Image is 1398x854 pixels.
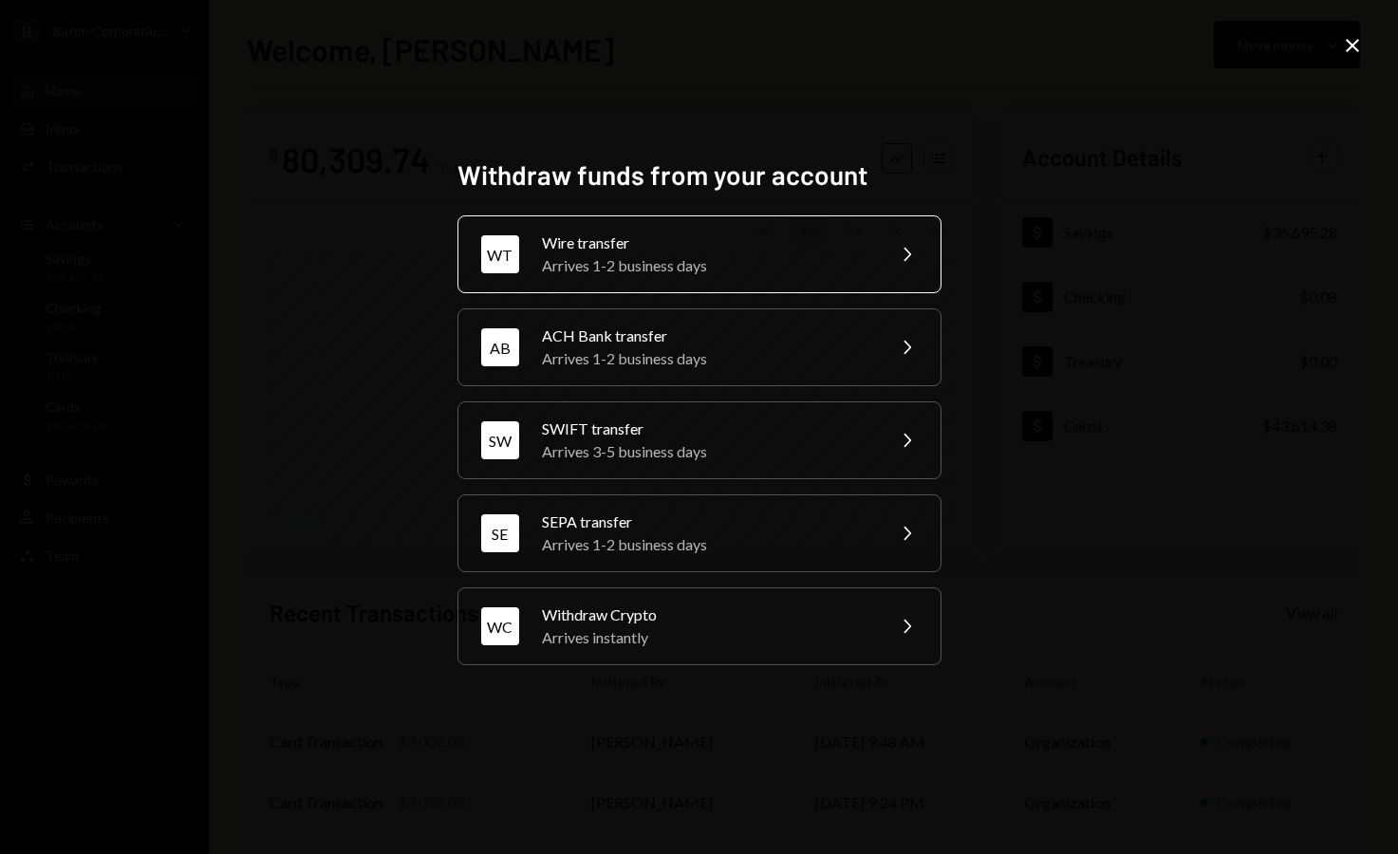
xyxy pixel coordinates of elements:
button: SESEPA transferArrives 1-2 business days [457,494,941,572]
div: Arrives 1-2 business days [542,254,872,277]
div: Arrives instantly [542,626,872,649]
div: Arrives 1-2 business days [542,533,872,556]
div: AB [481,328,519,366]
button: ABACH Bank transferArrives 1-2 business days [457,308,941,386]
div: SEPA transfer [542,511,872,533]
div: SW [481,421,519,459]
button: WCWithdraw CryptoArrives instantly [457,587,941,665]
h2: Withdraw funds from your account [457,157,941,194]
div: Arrives 1-2 business days [542,347,872,370]
div: Withdraw Crypto [542,603,872,626]
div: WC [481,607,519,645]
div: Arrives 3-5 business days [542,440,872,463]
button: WTWire transferArrives 1-2 business days [457,215,941,293]
div: SE [481,514,519,552]
div: WT [481,235,519,273]
div: SWIFT transfer [542,418,872,440]
button: SWSWIFT transferArrives 3-5 business days [457,401,941,479]
div: ACH Bank transfer [542,325,872,347]
div: Wire transfer [542,232,872,254]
